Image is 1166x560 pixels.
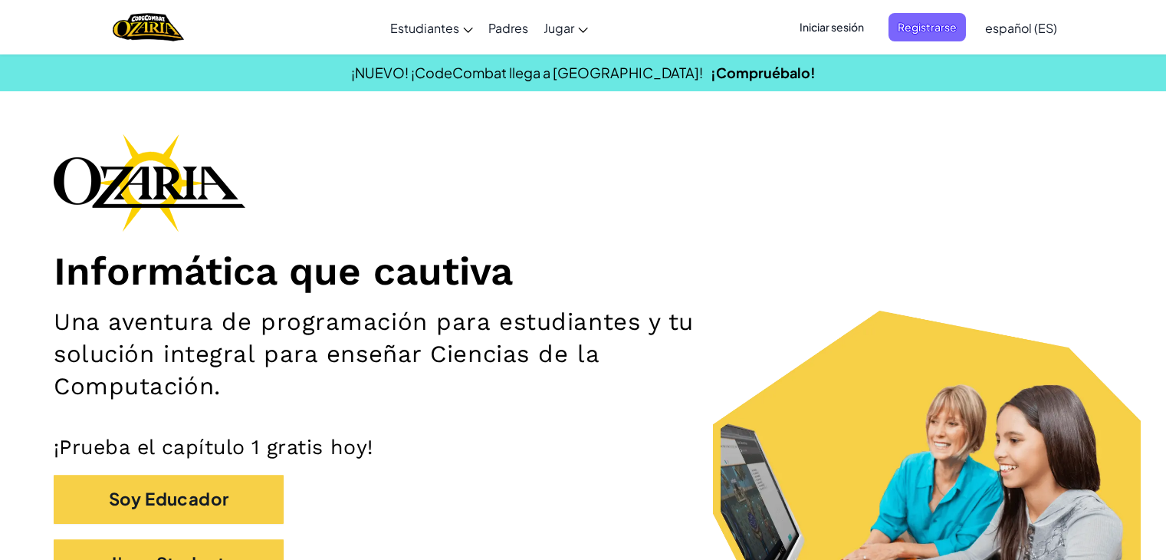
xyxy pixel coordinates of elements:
[54,475,284,523] button: Soy Educador
[54,247,1112,295] h1: Informática que cautiva
[54,434,1112,460] p: ¡Prueba el capítulo 1 gratis hoy!
[985,20,1057,36] span: español (ES)
[536,7,596,48] a: Jugar
[977,7,1065,48] a: español (ES)
[383,7,481,48] a: Estudiantes
[54,306,763,404] h2: Una aventura de programación para estudiantes y tu solución integral para enseñar Ciencias de la ...
[390,20,459,36] span: Estudiantes
[351,64,703,81] span: ¡NUEVO! ¡CodeCombat llega a [GEOGRAPHIC_DATA]!
[481,7,536,48] a: Padres
[711,64,816,81] a: ¡Compruébalo!
[790,13,873,41] button: Iniciar sesión
[54,133,245,232] img: Ozaria branding logo
[544,20,574,36] span: Jugar
[888,13,966,41] button: Registrarse
[113,12,184,43] img: Home
[113,12,184,43] a: Ozaria by CodeCombat logo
